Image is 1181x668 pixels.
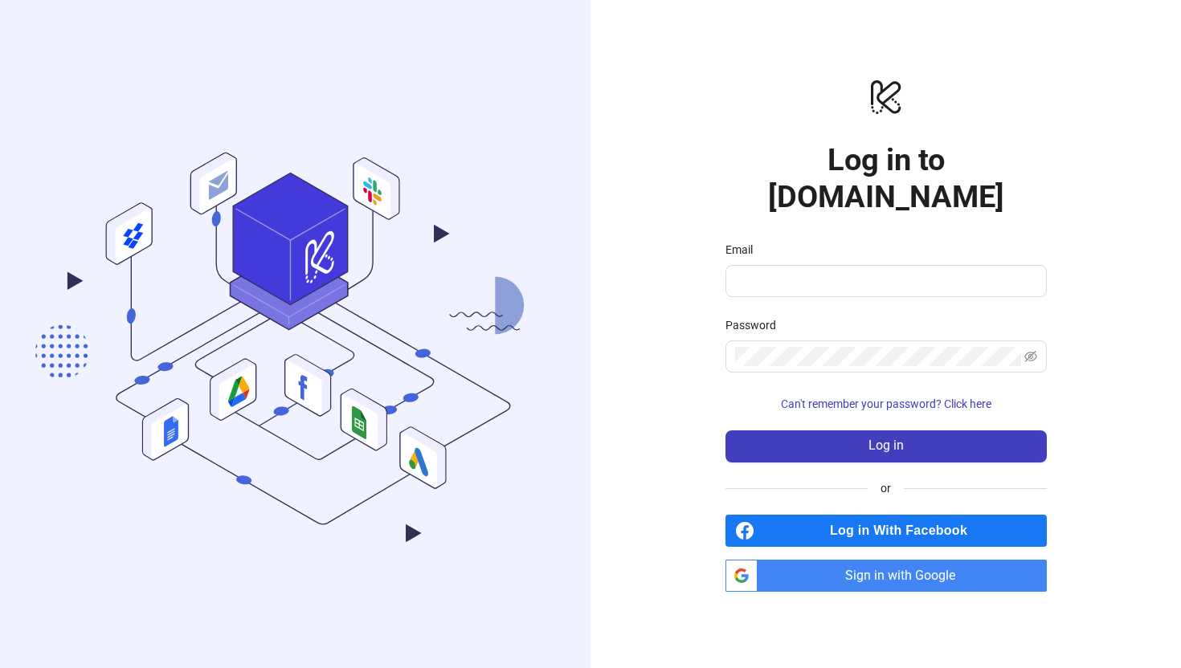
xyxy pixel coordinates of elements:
span: or [868,479,904,497]
button: Can't remember your password? Click here [725,392,1047,417]
label: Password [725,316,787,334]
span: Sign in with Google [764,560,1047,592]
button: Log in [725,430,1047,462]
a: Can't remember your password? Click here [725,397,1047,410]
span: Log in [868,438,904,453]
a: Log in With Facebook [725,515,1047,547]
input: Email [735,271,1034,291]
span: Can't remember your password? Click here [781,397,991,410]
span: Log in With Facebook [761,515,1047,547]
a: Sign in with Google [725,560,1047,592]
h1: Log in to [DOMAIN_NAME] [725,141,1047,215]
input: Password [735,347,1021,366]
label: Email [725,241,763,259]
span: eye-invisible [1024,350,1037,363]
